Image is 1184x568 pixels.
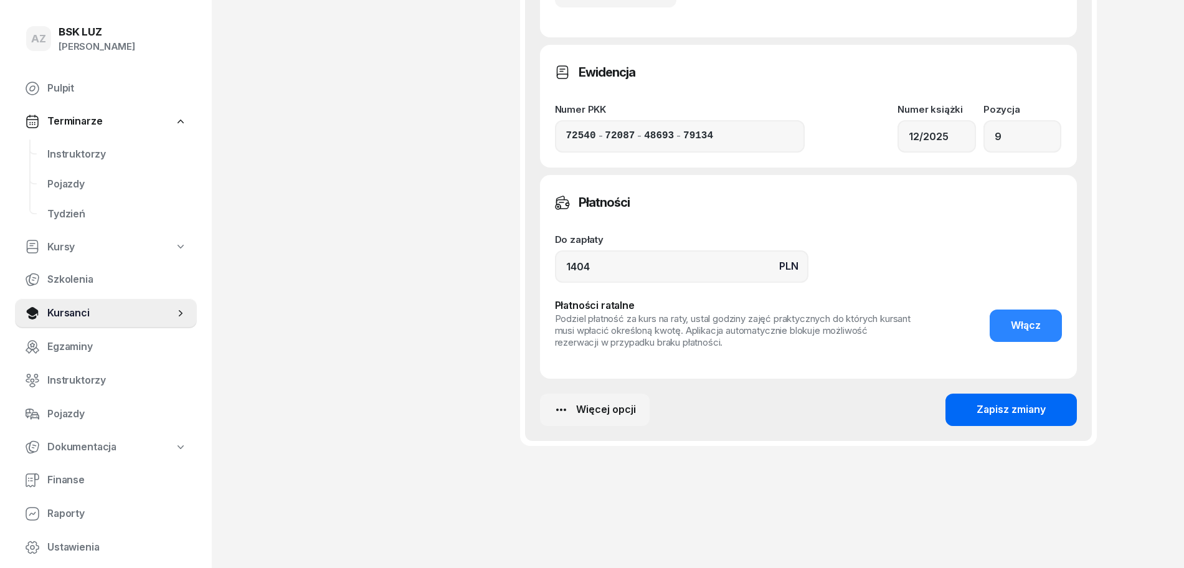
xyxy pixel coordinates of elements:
[15,366,197,395] a: Instruktorzy
[15,298,197,328] a: Kursanci
[1011,318,1041,334] span: Włącz
[47,305,174,321] span: Kursanci
[47,372,187,389] span: Instruktorzy
[15,532,197,562] a: Ustawienia
[47,505,187,521] span: Raporty
[59,38,135,54] div: [PERSON_NAME]
[15,107,197,136] a: Terminarze
[47,439,116,455] span: Dokumentacja
[47,471,187,488] span: Finanse
[554,402,636,418] div: Więcej opcji
[15,465,197,495] a: Finanse
[47,539,187,555] span: Ustawienia
[47,113,102,130] span: Terminarze
[47,339,187,355] span: Egzaminy
[47,406,187,422] span: Pojazdy
[47,80,187,97] span: Pulpit
[47,272,187,288] span: Szkolenia
[579,62,635,82] h3: Ewidencja
[15,332,197,362] a: Egzaminy
[555,298,914,314] div: Płatności ratalne
[15,498,197,528] a: Raporty
[945,394,1077,426] button: Zapisz zmiany
[15,265,197,295] a: Szkolenia
[47,146,187,162] span: Instruktorzy
[47,206,187,222] span: Tydzień
[540,394,650,426] button: Więcej opcji
[555,313,914,348] div: Podziel płatność za kurs na raty, ustal godziny zajęć praktycznych do których kursant musi wpłaci...
[37,139,197,169] a: Instruktorzy
[37,169,197,199] a: Pojazdy
[15,433,197,462] a: Dokumentacja
[37,199,197,229] a: Tydzień
[15,73,197,103] a: Pulpit
[990,310,1062,342] button: Włącz
[59,26,135,37] div: BSK LUZ
[47,176,187,192] span: Pojazdy
[977,402,1046,418] div: Zapisz zmiany
[579,192,630,212] h3: Płatności
[47,239,75,255] span: Kursy
[555,250,808,283] input: 0
[15,399,197,429] a: Pojazdy
[15,232,197,261] a: Kursy
[31,33,46,44] span: AZ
